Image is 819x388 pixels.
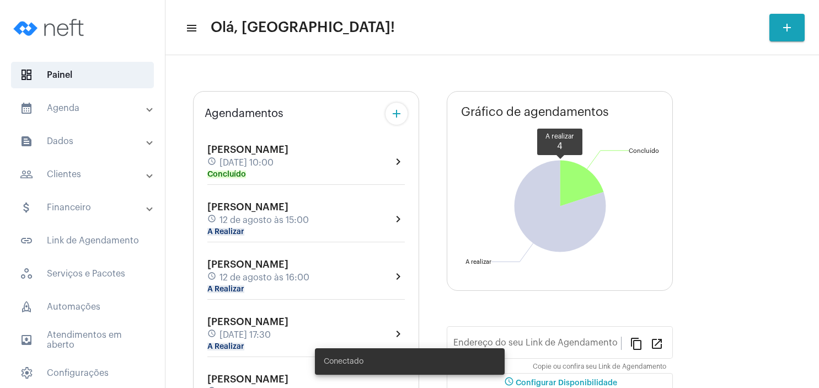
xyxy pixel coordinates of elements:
span: [PERSON_NAME] [207,145,288,155]
mat-expansion-panel-header: sidenav iconDados [7,128,165,155]
mat-icon: sidenav icon [20,333,33,347]
span: [PERSON_NAME] [207,259,288,269]
mat-expansion-panel-header: sidenav iconAgenda [7,95,165,121]
mat-icon: sidenav icon [185,22,196,35]
span: Configurar Disponibilidade [502,379,617,387]
span: [PERSON_NAME] [207,202,288,212]
mat-panel-title: Agenda [20,102,147,115]
mat-chip: A Realizar [207,343,244,350]
mat-chip: A Realizar [207,228,244,236]
mat-icon: chevron_right [392,155,405,168]
span: [DATE] 10:00 [220,158,274,168]
span: sidenav icon [20,300,33,313]
mat-icon: open_in_new [650,337,663,350]
span: Atendimentos em aberto [11,327,154,353]
input: Link [453,340,621,350]
mat-chip: A Realizar [207,285,244,293]
span: Link de Agendamento [11,227,154,254]
span: Automações [11,294,154,320]
mat-icon: schedule [207,157,217,169]
mat-icon: add [780,21,794,34]
span: sidenav icon [20,68,33,82]
mat-icon: schedule [207,214,217,226]
mat-icon: chevron_right [392,212,405,226]
span: Configurações [11,360,154,386]
mat-icon: sidenav icon [20,135,33,148]
mat-expansion-panel-header: sidenav iconClientes [7,161,165,188]
span: Olá, [GEOGRAPHIC_DATA]! [211,19,395,36]
span: Agendamentos [205,108,283,120]
span: Painel [11,62,154,88]
mat-icon: schedule [207,272,217,284]
span: sidenav icon [20,267,33,280]
mat-icon: sidenav icon [20,168,33,181]
mat-icon: add [390,107,403,120]
mat-icon: sidenav icon [20,234,33,247]
mat-hint: Copie ou confira seu Link de Agendamento [533,363,666,371]
mat-chip: Concluído [207,171,246,178]
mat-icon: schedule [207,329,217,341]
span: [PERSON_NAME] [207,374,288,384]
mat-panel-title: Clientes [20,168,147,181]
span: 12 de agosto às 16:00 [220,273,309,283]
span: sidenav icon [20,366,33,380]
span: [PERSON_NAME] [207,317,288,327]
span: Serviços e Pacotes [11,261,154,287]
text: A realizar [465,259,491,265]
mat-icon: sidenav icon [20,102,33,115]
span: Gráfico de agendamentos [461,105,609,119]
mat-icon: chevron_right [392,327,405,341]
mat-icon: sidenav icon [20,201,33,214]
img: logo-neft-novo-2.png [9,6,92,50]
mat-icon: content_copy [630,337,643,350]
mat-expansion-panel-header: sidenav iconFinanceiro [7,194,165,221]
span: Conectado [324,356,363,367]
text: Concluído [629,148,659,154]
span: 12 de agosto às 15:00 [220,215,309,225]
span: [DATE] 17:30 [220,330,271,340]
mat-panel-title: Dados [20,135,147,148]
mat-panel-title: Financeiro [20,201,147,214]
mat-icon: chevron_right [392,270,405,283]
